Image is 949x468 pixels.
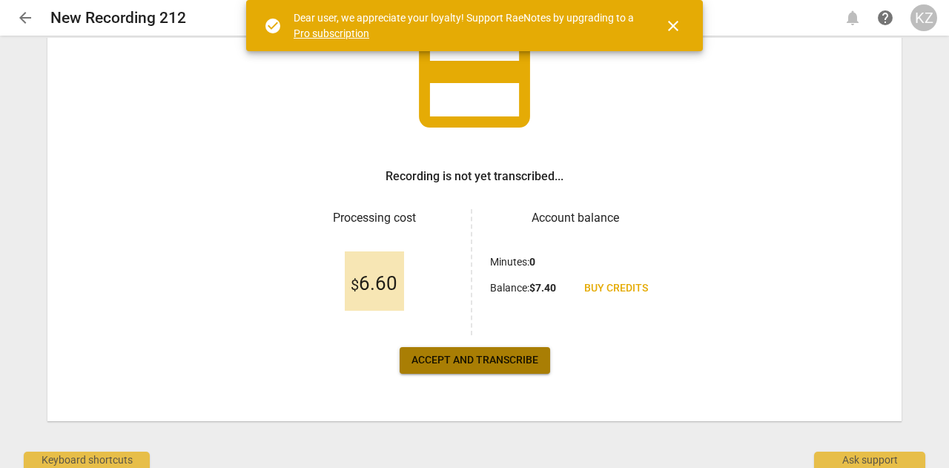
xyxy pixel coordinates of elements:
[655,8,691,44] button: Close
[386,168,563,185] h3: Recording is not yet transcribed...
[294,27,369,39] a: Pro subscription
[814,452,925,468] div: Ask support
[876,9,894,27] span: help
[584,281,648,296] span: Buy credits
[872,4,899,31] a: Help
[529,282,556,294] b: $ 7.40
[351,276,359,294] span: $
[490,209,660,227] h3: Account balance
[400,347,550,374] button: Accept and transcribe
[490,254,535,270] p: Minutes :
[572,275,660,302] a: Buy credits
[490,280,556,296] p: Balance :
[408,16,541,150] span: credit_card
[289,209,459,227] h3: Processing cost
[24,452,150,468] div: Keyboard shortcuts
[50,9,186,27] h2: New Recording 212
[910,4,937,31] button: KZ
[411,353,538,368] span: Accept and transcribe
[264,17,282,35] span: check_circle
[16,9,34,27] span: arrow_back
[529,256,535,268] b: 0
[351,273,397,295] span: 6.60
[294,10,638,41] div: Dear user, we appreciate your loyalty! Support RaeNotes by upgrading to a
[664,17,682,35] span: close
